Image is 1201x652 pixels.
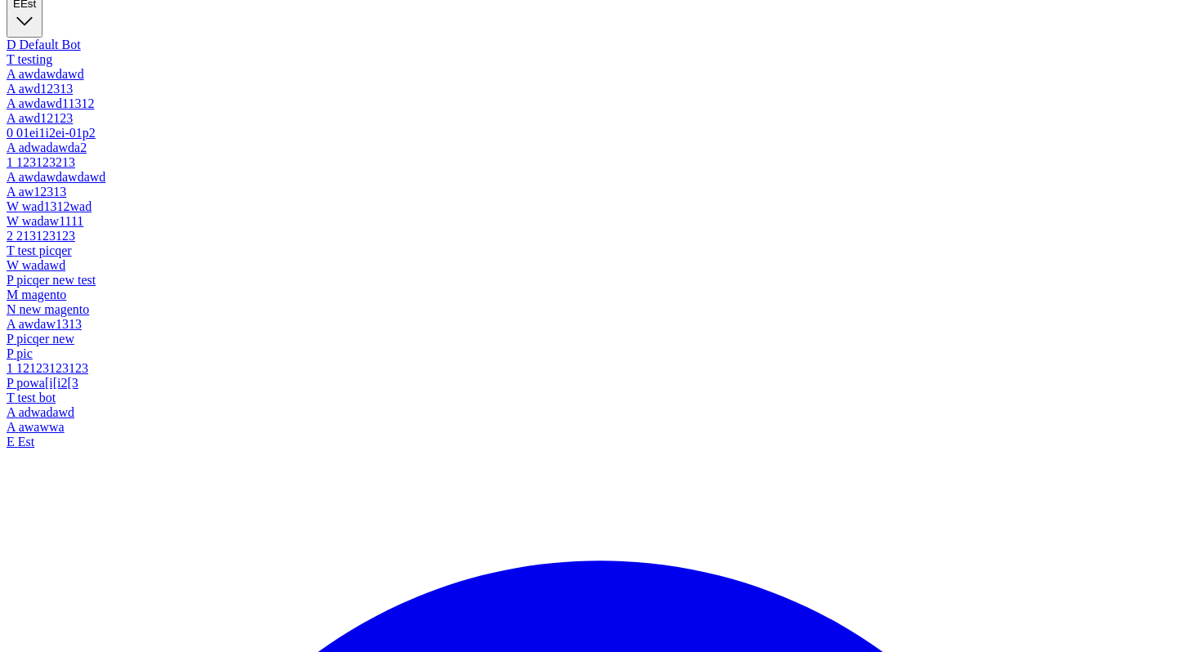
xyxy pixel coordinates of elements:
div: new magento [7,302,1194,317]
div: picqer new test [7,273,1194,288]
span: A [7,405,16,419]
div: testing [7,52,1194,67]
span: 1 [7,361,13,375]
span: T [7,391,14,404]
span: A [7,96,16,110]
span: N [7,302,16,316]
span: 0 [7,126,13,140]
div: Default Bot [7,38,1194,52]
span: E [7,435,15,449]
span: M [7,288,18,301]
span: D [7,38,16,51]
div: awdawdawd [7,67,1194,82]
div: powa[i[i2[3 [7,376,1194,391]
div: awdawd11312 [7,96,1194,111]
div: test picqer [7,243,1194,258]
div: awawwa [7,420,1194,435]
span: A [7,111,16,125]
span: A [7,67,16,81]
span: P [7,273,13,287]
span: W [7,258,19,272]
span: P [7,332,13,346]
span: P [7,346,13,360]
span: A [7,185,16,199]
span: A [7,317,16,331]
div: awdaw1313 [7,317,1194,332]
div: test bot [7,391,1194,405]
span: A [7,420,16,434]
span: W [7,199,19,213]
div: 12123123123 [7,361,1194,376]
span: A [7,141,16,154]
div: wadawd [7,258,1194,273]
span: 1 [7,155,13,169]
div: pic [7,346,1194,361]
div: awdawdawdawd [7,170,1194,185]
div: aw12313 [7,185,1194,199]
div: 01ei1i2ei-01p2 [7,126,1194,141]
span: T [7,52,14,66]
div: adwadawda2 [7,141,1194,155]
span: A [7,170,16,184]
div: 123123213 [7,155,1194,170]
div: picqer new [7,332,1194,346]
div: awd12313 [7,82,1194,96]
div: adwadawd [7,405,1194,420]
span: P [7,376,13,390]
span: W [7,214,19,228]
div: wadaw1111 [7,214,1194,229]
div: wad1312wad [7,199,1194,214]
div: 213123123 [7,229,1194,243]
span: A [7,82,16,96]
span: T [7,243,14,257]
span: 2 [7,229,13,243]
div: magento [7,288,1194,302]
div: awd12123 [7,111,1194,126]
div: Est [7,435,1194,449]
